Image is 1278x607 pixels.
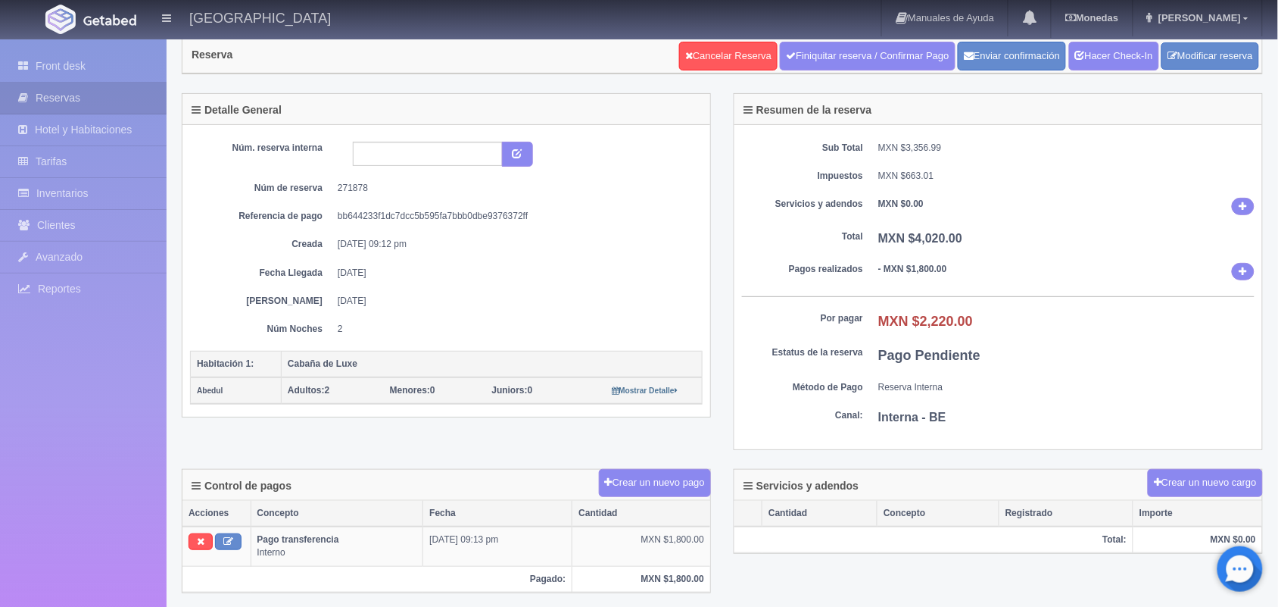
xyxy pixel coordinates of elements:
[742,170,863,183] dt: Impuestos
[492,385,528,396] strong: Juniors:
[878,314,973,329] b: MXN $2,220.00
[878,199,924,209] b: MXN $0.00
[201,267,323,280] dt: Fecha Llegada
[599,469,711,497] button: Crear un nuevo pago
[182,566,572,592] th: Pagado:
[742,198,863,211] dt: Servicios y adendos
[742,409,863,422] dt: Canal:
[1148,469,1263,497] button: Crear un nuevo cargo
[192,105,282,116] h4: Detalle General
[251,501,423,527] th: Concepto
[877,501,999,527] th: Concepto
[189,8,331,27] h4: [GEOGRAPHIC_DATA]
[83,14,136,26] img: Getabed
[742,312,863,325] dt: Por pagar
[878,264,947,274] b: - MXN $1,800.00
[423,501,572,527] th: Fecha
[492,385,533,396] span: 0
[338,210,691,223] dd: bb644233f1dc7dcc5b595fa7bbb0dbe9376372ff
[288,385,329,396] span: 2
[182,501,251,527] th: Acciones
[878,170,1255,183] dd: MXN $663.01
[572,501,710,527] th: Cantidad
[192,49,233,61] h4: Reserva
[1155,12,1241,23] span: [PERSON_NAME]
[742,263,863,276] dt: Pagos realizados
[338,238,691,251] dd: [DATE] 09:12 pm
[743,480,859,492] h4: Servicios y adendos
[201,182,323,195] dt: Núm de reserva
[572,527,710,566] td: MXN $1,800.00
[1069,42,1159,70] a: Hacer Check-In
[1161,42,1259,70] a: Modificar reserva
[878,348,980,363] b: Pago Pendiente
[612,386,678,395] small: Mostrar Detalle
[742,142,863,155] dt: Sub Total
[999,501,1133,527] th: Registrado
[282,351,703,377] th: Cabaña de Luxe
[201,238,323,251] dt: Creada
[390,385,435,396] span: 0
[878,411,946,424] b: Interna - BE
[1133,501,1262,527] th: Importe
[338,182,691,195] dd: 271878
[197,386,223,395] small: Abedul
[742,346,863,359] dt: Estatus de la reserva
[958,42,1066,70] button: Enviar confirmación
[742,381,863,394] dt: Método de Pago
[679,42,778,70] a: Cancelar Reserva
[251,527,423,566] td: Interno
[734,527,1133,553] th: Total:
[743,105,872,116] h4: Resumen de la reserva
[338,323,691,336] dd: 2
[878,142,1255,155] dd: MXN $3,356.99
[201,142,323,155] dt: Núm. reserva interna
[257,534,339,545] b: Pago transferencia
[572,566,710,592] th: MXN $1,800.00
[197,358,254,369] b: Habitación 1:
[201,323,323,336] dt: Núm Noches
[201,210,323,223] dt: Referencia de pago
[288,385,325,396] strong: Adultos:
[780,42,955,70] a: Finiquitar reserva / Confirmar Pago
[878,381,1255,394] dd: Reserva Interna
[45,5,76,34] img: Getabed
[201,295,323,308] dt: [PERSON_NAME]
[878,232,962,245] b: MXN $4,020.00
[390,385,430,396] strong: Menores:
[338,295,691,308] dd: [DATE]
[742,230,863,243] dt: Total
[338,267,691,280] dd: [DATE]
[762,501,877,527] th: Cantidad
[423,527,572,566] td: [DATE] 09:13 pm
[1133,527,1262,553] th: MXN $0.00
[192,480,291,492] h4: Control de pagos
[1065,12,1118,23] b: Monedas
[612,385,678,396] a: Mostrar Detalle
